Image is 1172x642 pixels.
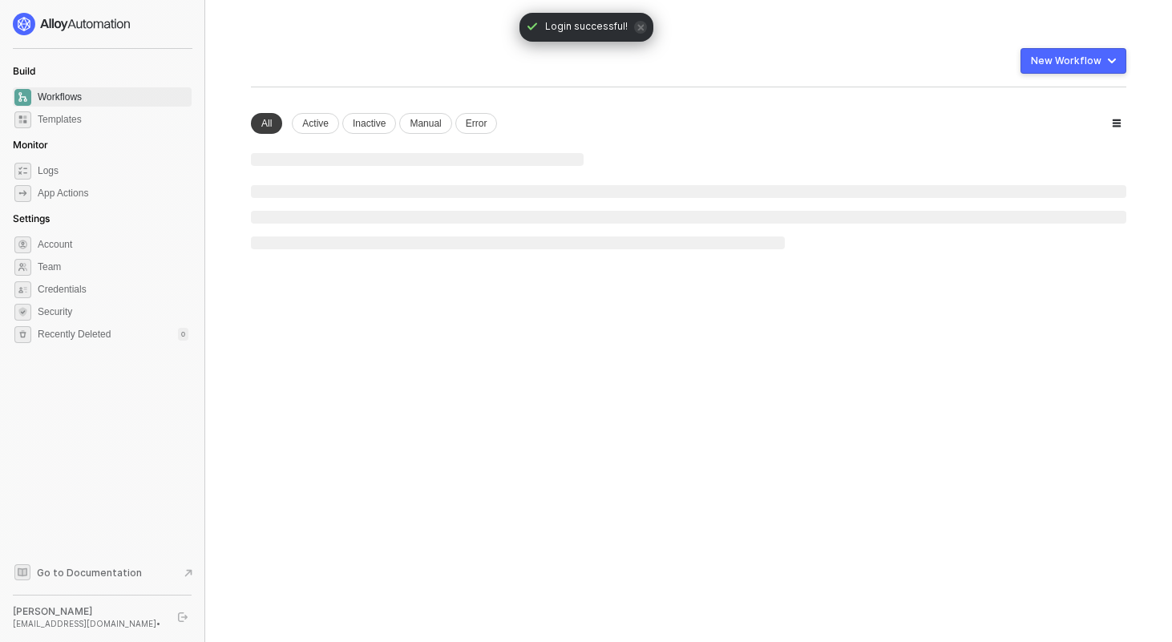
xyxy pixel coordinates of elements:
span: security [14,304,31,321]
div: [EMAIL_ADDRESS][DOMAIN_NAME] • [13,618,164,629]
span: Monitor [13,139,48,151]
a: Knowledge Base [13,563,192,582]
span: Go to Documentation [37,566,142,579]
span: Logs [38,161,188,180]
span: credentials [14,281,31,298]
span: Account [38,235,188,254]
span: Settings [13,212,50,224]
div: [PERSON_NAME] [13,605,164,618]
div: New Workflow [1031,55,1101,67]
span: settings [14,326,31,343]
span: Security [38,302,188,321]
img: logo [13,13,131,35]
div: Manual [399,113,451,134]
span: Login successful! [545,19,628,35]
div: Active [292,113,339,134]
div: App Actions [38,187,88,200]
span: document-arrow [180,565,196,581]
span: settings [14,236,31,253]
button: New Workflow [1020,48,1126,74]
span: team [14,259,31,276]
div: 0 [178,328,188,341]
span: icon-logs [14,163,31,180]
span: Workflows [38,87,188,107]
span: icon-check [526,20,539,33]
div: Inactive [342,113,396,134]
span: Team [38,257,188,277]
span: marketplace [14,111,31,128]
a: logo [13,13,192,35]
span: icon-app-actions [14,185,31,202]
span: Credentials [38,280,188,299]
div: All [251,113,282,134]
span: Templates [38,110,188,129]
span: documentation [14,564,30,580]
span: dashboard [14,89,31,106]
div: Error [455,113,498,134]
span: logout [178,612,188,622]
span: Build [13,65,35,77]
span: icon-close [634,21,647,34]
span: Recently Deleted [38,328,111,341]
